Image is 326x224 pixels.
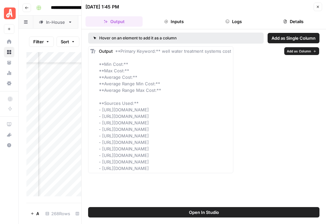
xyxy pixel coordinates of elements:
button: Add Row [26,208,43,219]
div: Hover on an element to add it as a column [93,35,218,41]
button: Add as Single Column [268,33,319,43]
a: Your Data [4,57,14,68]
button: Filter [29,36,54,47]
span: Sort [61,38,69,45]
span: Output [99,49,113,54]
a: Home [4,36,14,47]
button: Output [85,16,143,27]
a: Stretch [78,16,119,29]
span: Add as Column [287,49,311,54]
span: Filter [33,38,44,45]
button: Workspace: Angi [4,5,14,21]
span: Open In Studio [189,209,219,216]
button: Help + Support [4,140,14,150]
button: What's new? [4,130,14,140]
button: Logs [205,16,262,27]
div: In-House [46,19,65,25]
img: Angi Logo [4,7,16,19]
button: Details [265,16,322,27]
span: **Primary Keyword:** well water treatment systems cost **Min Cost:** **Max Cost:** **Average Cost... [99,49,231,171]
div: 268 Rows [43,208,73,219]
span: Add Row [36,210,39,217]
a: In-House [33,16,78,29]
a: Settings [4,78,14,89]
a: Browse [4,47,14,57]
div: [DATE] 1:45 PM [85,4,119,10]
button: Add as Column [284,47,319,55]
button: Sort [56,36,79,47]
a: Usage [4,68,14,78]
button: Inputs [145,16,202,27]
button: Open In Studio [88,207,319,217]
span: Add as Single Column [272,35,316,41]
a: AirOps Academy [4,119,14,130]
div: 7/7 Columns [73,208,108,219]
